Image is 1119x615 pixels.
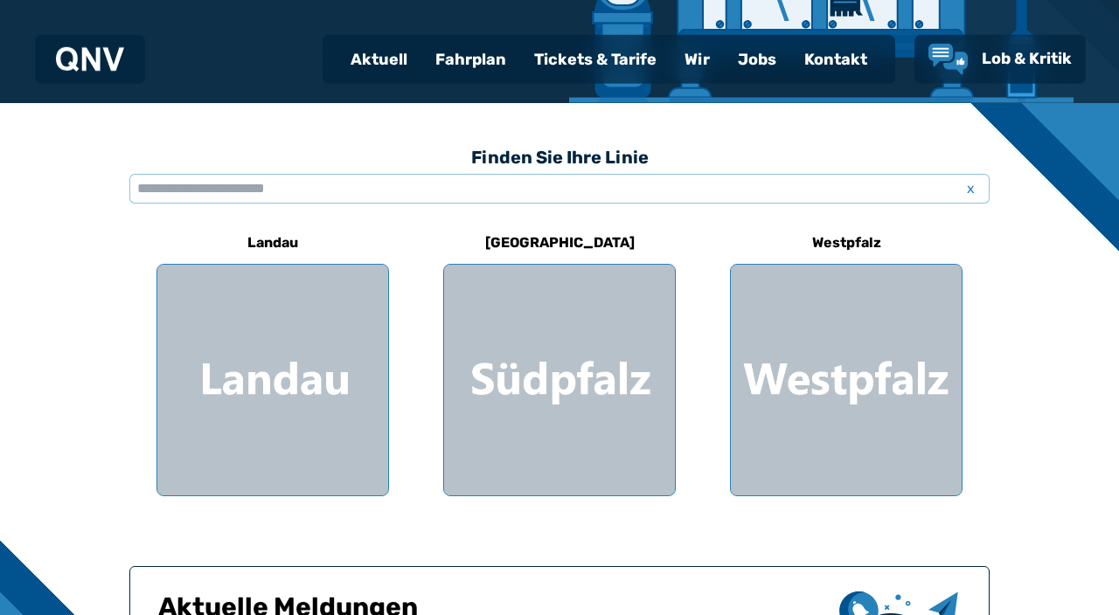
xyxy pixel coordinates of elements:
a: Fahrplan [421,37,520,82]
h6: [GEOGRAPHIC_DATA] [478,229,642,257]
h6: Westpfalz [805,229,888,257]
a: Westpfalz Region Westpfalz [730,222,963,496]
a: Aktuell [337,37,421,82]
span: Lob & Kritik [982,49,1072,68]
img: QNV Logo [56,47,124,72]
a: QNV Logo [56,42,124,77]
span: x [958,178,983,199]
a: Kontakt [790,37,881,82]
h6: Landau [240,229,305,257]
h3: Finden Sie Ihre Linie [129,138,990,176]
a: Landau Region Landau [156,222,389,496]
a: Tickets & Tarife [520,37,671,82]
a: Lob & Kritik [928,44,1072,75]
a: Wir [671,37,724,82]
a: [GEOGRAPHIC_DATA] Region Südpfalz [443,222,676,496]
a: Jobs [724,37,790,82]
